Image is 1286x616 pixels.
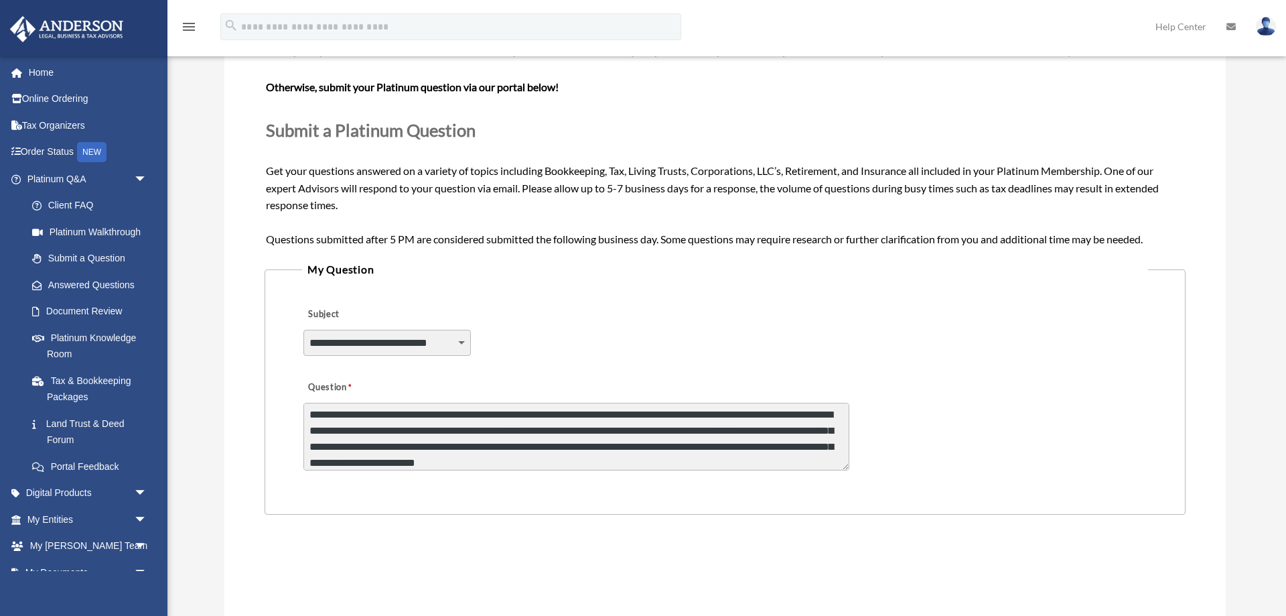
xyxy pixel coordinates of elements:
a: Document Review [19,298,167,325]
i: menu [181,19,197,35]
img: User Pic [1256,17,1276,36]
a: Platinum Walkthrough [19,219,167,245]
a: Tax & Bookkeeping Packages [19,367,167,410]
a: Online Ordering [9,86,167,113]
span: Get your questions answered on a variety of topics including Bookkeeping, Tax, Living Trusts, Cor... [266,44,1184,245]
b: Otherwise, submit your Platinum question via our portal below! [266,80,559,93]
i: search [224,18,238,33]
a: Platinum Q&Aarrow_drop_down [9,166,167,192]
a: Client FAQ [19,192,167,219]
a: Order StatusNEW [9,139,167,166]
span: Submit a Platinum Question [266,120,476,140]
a: My Entitiesarrow_drop_down [9,506,167,533]
label: Subject [303,305,431,324]
a: Answered Questions [19,271,167,298]
a: Platinum Knowledge Room [19,324,167,367]
label: Question [303,378,407,397]
a: Land Trust & Deed Forum [19,410,167,453]
span: arrow_drop_down [134,480,161,507]
span: arrow_drop_down [134,559,161,587]
a: Home [9,59,167,86]
span: arrow_drop_down [134,533,161,560]
legend: My Question [302,260,1148,279]
span: arrow_drop_down [134,166,161,193]
a: menu [181,23,197,35]
a: My Documentsarrow_drop_down [9,559,167,586]
div: NEW [77,142,106,162]
span: arrow_drop_down [134,506,161,534]
iframe: reCAPTCHA [269,556,472,609]
a: Portal Feedback [19,453,167,480]
a: My [PERSON_NAME] Teamarrow_drop_down [9,533,167,560]
img: Anderson Advisors Platinum Portal [6,16,127,42]
a: Tax Organizers [9,112,167,139]
a: Digital Productsarrow_drop_down [9,480,167,507]
a: Submit a Question [19,245,161,272]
